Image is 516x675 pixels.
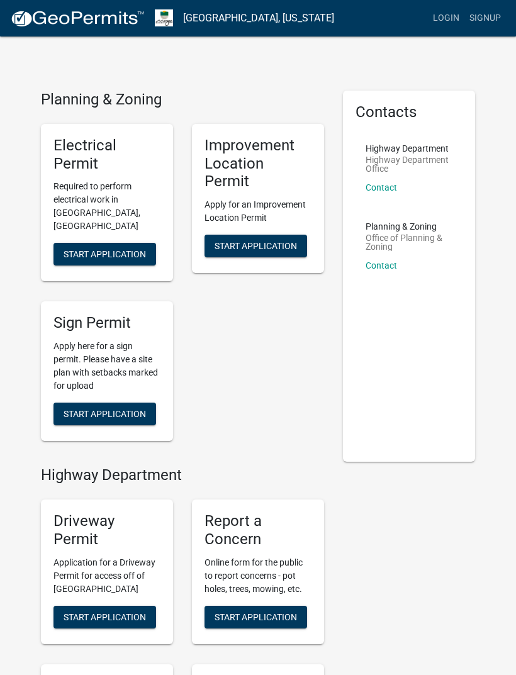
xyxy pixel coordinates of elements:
p: Highway Department [366,144,452,153]
a: Contact [366,182,397,192]
p: Apply for an Improvement Location Permit [205,198,311,225]
button: Start Application [205,235,307,257]
button: Start Application [205,606,307,628]
h4: Planning & Zoning [41,91,324,109]
span: Start Application [64,249,146,259]
h5: Electrical Permit [53,137,160,173]
h5: Improvement Location Permit [205,137,311,191]
button: Start Application [53,606,156,628]
button: Start Application [53,243,156,265]
h5: Sign Permit [53,314,160,332]
p: Application for a Driveway Permit for access off of [GEOGRAPHIC_DATA] [53,556,160,596]
a: Signup [464,6,506,30]
span: Start Application [215,241,297,251]
img: Morgan County, Indiana [155,9,173,26]
p: Required to perform electrical work in [GEOGRAPHIC_DATA], [GEOGRAPHIC_DATA] [53,180,160,233]
button: Start Application [53,403,156,425]
a: Contact [366,260,397,271]
span: Start Application [64,409,146,419]
p: Planning & Zoning [366,222,452,231]
span: Start Application [215,611,297,622]
a: Login [428,6,464,30]
h5: Report a Concern [205,512,311,549]
span: Start Application [64,611,146,622]
h4: Highway Department [41,466,324,484]
p: Office of Planning & Zoning [366,233,452,251]
h5: Contacts [356,103,463,121]
a: [GEOGRAPHIC_DATA], [US_STATE] [183,8,334,29]
h5: Driveway Permit [53,512,160,549]
p: Online form for the public to report concerns - pot holes, trees, mowing, etc. [205,556,311,596]
p: Apply here for a sign permit. Please have a site plan with setbacks marked for upload [53,340,160,393]
p: Highway Department Office [366,155,452,173]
